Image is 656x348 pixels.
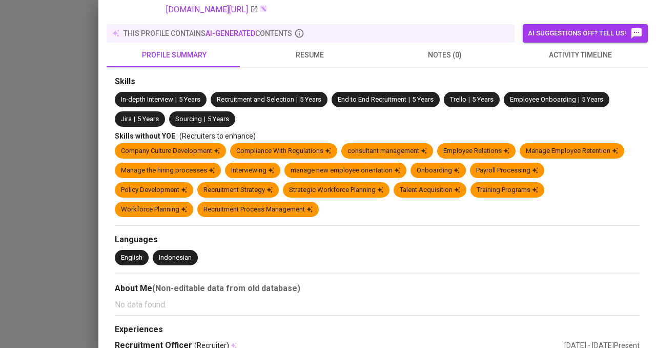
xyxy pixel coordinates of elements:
[400,185,460,195] div: Talent Acquisition
[159,253,192,263] div: Indonesian
[179,95,200,103] span: 5 Years
[203,205,313,215] div: Recruitment Process Management
[338,95,406,103] span: End to End Recruitment
[578,95,580,105] span: |
[510,95,576,103] span: Employee Onboarding
[450,95,466,103] span: Trello
[208,115,229,123] span: 5 Years
[300,95,321,103] span: 5 Years
[526,146,618,156] div: Manage Employee Retention
[121,95,173,103] span: In-depth Interview
[412,95,434,103] span: 5 Years
[477,185,538,195] div: Training Programs
[115,324,640,336] div: Experiences
[523,24,648,43] button: AI suggestions off? Tell us!
[137,115,159,123] span: 5 Years
[134,114,135,124] span: |
[417,166,460,176] div: Onboarding
[121,146,220,156] div: Company Culture Development
[124,28,292,38] p: this profile contains contents
[528,27,643,40] span: AI suggestions off? Tell us!
[115,299,640,311] p: No data found.
[408,95,410,105] span: |
[383,49,506,62] span: notes (0)
[582,95,603,103] span: 5 Years
[121,253,142,263] div: English
[121,166,215,176] div: Manage the hiring processes
[291,166,400,176] div: manage new employee orientation
[121,115,132,123] span: Jira
[468,95,470,105] span: |
[113,49,236,62] span: profile summary
[347,146,427,156] div: consultant management
[217,95,294,103] span: Recruitment and Selection
[476,166,538,176] div: Payroll Processing
[115,282,640,295] div: About Me
[204,114,206,124] span: |
[175,115,202,123] span: Sourcing
[166,4,258,16] a: [DOMAIN_NAME][URL]
[443,146,509,156] div: Employee Relations
[115,132,175,140] span: Skills without YOE
[152,283,300,293] b: (Non-editable data from old database)
[259,5,268,13] img: magic_wand.svg
[175,95,177,105] span: |
[472,95,494,103] span: 5 Years
[115,234,640,246] div: Languages
[231,166,274,176] div: Interviewing
[121,205,187,215] div: Workforce Planning
[121,185,187,195] div: Policy Development
[203,185,273,195] div: Recruitment Strategy
[248,49,371,62] span: resume
[179,132,256,140] span: (Recruiters to enhance)
[236,146,331,156] div: Compliance With Regulations
[115,76,640,88] div: Skills
[296,95,298,105] span: |
[289,185,383,195] div: Strategic Workforce Planning
[519,49,642,62] span: activity timeline
[206,29,255,37] span: AI-generated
